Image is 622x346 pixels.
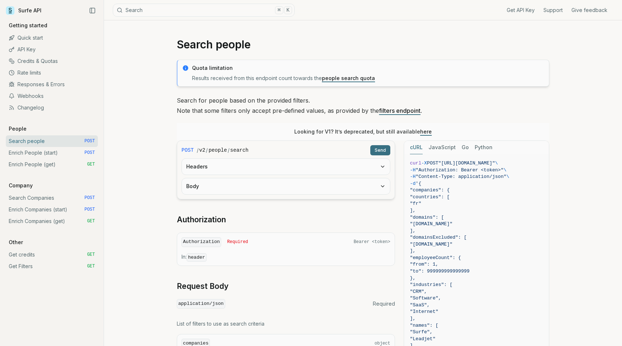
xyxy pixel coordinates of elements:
[420,128,432,135] a: here
[6,5,41,16] a: Surfe API
[182,237,221,247] code: Authorization
[416,167,504,173] span: "Authorization: Bearer <token>"
[416,181,422,186] span: '{
[410,329,432,335] span: "Surfe",
[428,141,456,154] button: JavaScript
[410,269,470,274] span: "to": 999999999999999
[187,253,207,262] code: header
[379,107,420,114] a: filters endpoint
[475,141,493,154] button: Python
[182,159,390,175] button: Headers
[182,147,194,154] span: POST
[294,128,432,135] p: Looking for V1? It’s deprecated, but still available
[177,38,549,51] h1: Search people
[410,228,416,234] span: ],
[410,275,416,281] span: },
[373,300,395,307] span: Required
[227,239,248,245] span: Required
[495,160,498,166] span: \
[6,147,98,159] a: Enrich People (start) POST
[506,174,509,179] span: \
[275,6,283,14] kbd: ⌘
[206,147,208,154] span: /
[410,282,452,287] span: "industries": [
[6,102,98,114] a: Changelog
[410,255,461,261] span: "employeeCount": {
[177,215,226,225] a: Authorization
[177,281,228,291] a: Request Body
[87,5,98,16] button: Collapse Sidebar
[6,215,98,227] a: Enrich Companies (get) GET
[6,44,98,55] a: API Key
[177,95,549,116] p: Search for people based on the provided filters. Note that some filters only accept pre-defined v...
[438,160,495,166] span: "[URL][DOMAIN_NAME]"
[84,207,95,212] span: POST
[6,125,29,132] p: People
[87,162,95,167] span: GET
[284,6,292,14] kbd: K
[84,138,95,144] span: POST
[177,320,395,327] p: List of filters to use as search criteria
[427,160,438,166] span: POST
[177,299,225,309] code: application/json
[543,7,563,14] a: Support
[6,67,98,79] a: Rate limits
[322,75,375,81] a: people search quota
[410,160,421,166] span: curl
[410,167,416,173] span: -H
[182,178,390,194] button: Body
[208,147,227,154] code: people
[410,181,416,186] span: -d
[410,194,450,200] span: "countries": [
[410,309,438,314] span: "Internet"
[416,174,507,179] span: "Content-Type: application/json"
[6,192,98,204] a: Search Companies POST
[199,147,206,154] code: v2
[503,167,506,173] span: \
[410,316,416,321] span: ],
[410,187,450,193] span: "companies": {
[410,295,441,301] span: "Software",
[571,7,607,14] a: Give feedback
[410,242,452,247] span: "[DOMAIN_NAME]"
[113,4,295,17] button: Search⌘K
[410,174,416,179] span: -H
[6,90,98,102] a: Webhooks
[87,218,95,224] span: GET
[410,302,430,308] span: "SaaS",
[410,221,452,227] span: "[DOMAIN_NAME]"
[370,145,390,155] button: Send
[507,7,535,14] a: Get API Key
[87,263,95,269] span: GET
[410,235,467,240] span: "domainsExcluded": [
[410,336,435,342] span: "Leadjet"
[6,182,36,189] p: Company
[6,239,26,246] p: Other
[6,249,98,261] a: Get credits GET
[84,150,95,156] span: POST
[6,32,98,44] a: Quick start
[6,22,50,29] p: Getting started
[462,141,469,154] button: Go
[354,239,390,245] span: Bearer <token>
[410,201,421,206] span: "fr"
[192,64,545,72] p: Quota limitation
[228,147,230,154] span: /
[410,289,427,294] span: "CRM",
[410,323,438,328] span: "names": [
[197,147,199,154] span: /
[6,261,98,272] a: Get Filters GET
[182,253,390,261] p: In:
[410,262,438,267] span: "from": 1,
[84,195,95,201] span: POST
[410,248,416,254] span: ],
[6,135,98,147] a: Search people POST
[410,208,416,213] span: ],
[6,159,98,170] a: Enrich People (get) GET
[6,55,98,67] a: Credits & Quotas
[410,141,423,154] button: cURL
[410,215,444,220] span: "domains": [
[230,147,248,154] code: search
[192,75,545,82] p: Results received from this endpoint count towards the
[6,204,98,215] a: Enrich Companies (start) POST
